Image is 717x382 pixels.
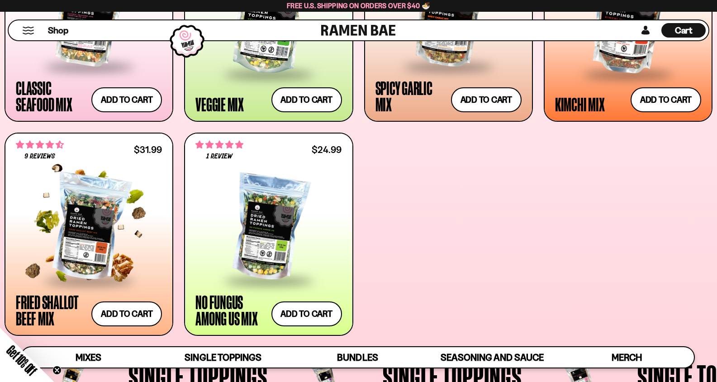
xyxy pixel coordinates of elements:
span: 4.56 stars [16,139,64,151]
button: Mobile Menu Trigger [22,27,34,34]
span: Cart [675,25,693,36]
span: Bundles [337,352,378,363]
span: 1 review [206,153,233,160]
span: Get 10% Off [4,343,39,378]
div: Veggie Mix [195,96,244,112]
div: Cart [661,20,706,40]
button: Add to cart [451,87,522,112]
button: Close teaser [52,366,62,375]
div: $24.99 [312,145,342,154]
button: Add to cart [631,87,701,112]
a: Single Toppings [156,347,290,368]
div: Spicy Garlic Mix [375,80,446,112]
button: Add to cart [91,87,162,112]
button: Add to cart [271,87,342,112]
span: Shop [48,24,68,37]
span: Free U.S. Shipping on Orders over $40 🍜 [287,1,430,10]
div: No Fungus Among Us Mix [195,294,266,326]
a: Seasoning and Sauce [425,347,559,368]
span: 5.00 stars [195,139,243,151]
div: Kimchi Mix [555,96,605,112]
div: $31.99 [134,145,162,154]
span: Mixes [76,352,101,363]
a: Bundles [290,347,425,368]
a: Shop [48,23,68,38]
div: Fried Shallot Beef Mix [16,294,87,326]
a: Merch [560,347,694,368]
span: Single Toppings [185,352,261,363]
div: Classic Seafood Mix [16,80,87,112]
a: 5.00 stars 1 review $24.99 No Fungus Among Us Mix Add to cart [184,133,353,336]
button: Add to cart [271,301,342,326]
a: Mixes [21,347,156,368]
a: 4.56 stars 9 reviews $31.99 Fried Shallot Beef Mix Add to cart [5,133,173,336]
span: 9 reviews [24,153,55,160]
button: Add to cart [91,301,162,326]
span: Seasoning and Sauce [441,352,543,363]
span: Merch [612,352,642,363]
